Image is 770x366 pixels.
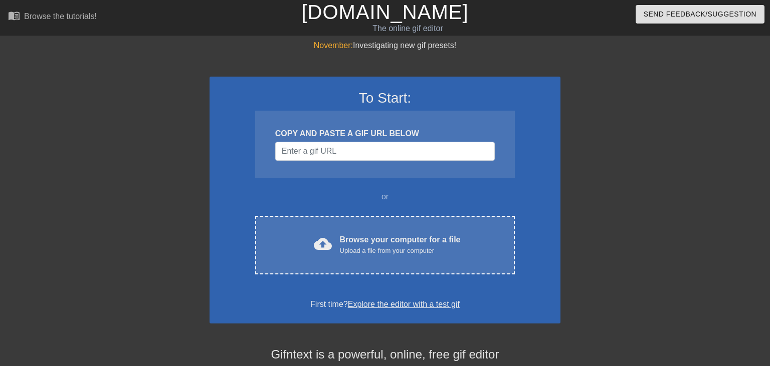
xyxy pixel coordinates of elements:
[223,298,547,310] div: First time?
[348,300,460,308] a: Explore the editor with a test gif
[236,191,534,203] div: or
[340,246,461,256] div: Upload a file from your computer
[636,5,764,24] button: Send Feedback/Suggestion
[301,1,468,23] a: [DOMAIN_NAME]
[8,10,97,25] a: Browse the tutorials!
[314,235,332,253] span: cloud_upload
[275,142,495,161] input: Username
[262,23,554,35] div: The online gif editor
[644,8,756,21] span: Send Feedback/Suggestion
[275,128,495,140] div: COPY AND PASTE A GIF URL BELOW
[314,41,353,50] span: November:
[210,40,560,52] div: Investigating new gif presets!
[340,234,461,256] div: Browse your computer for a file
[24,12,97,21] div: Browse the tutorials!
[8,10,20,22] span: menu_book
[223,90,547,107] h3: To Start:
[210,347,560,362] h4: Gifntext is a powerful, online, free gif editor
